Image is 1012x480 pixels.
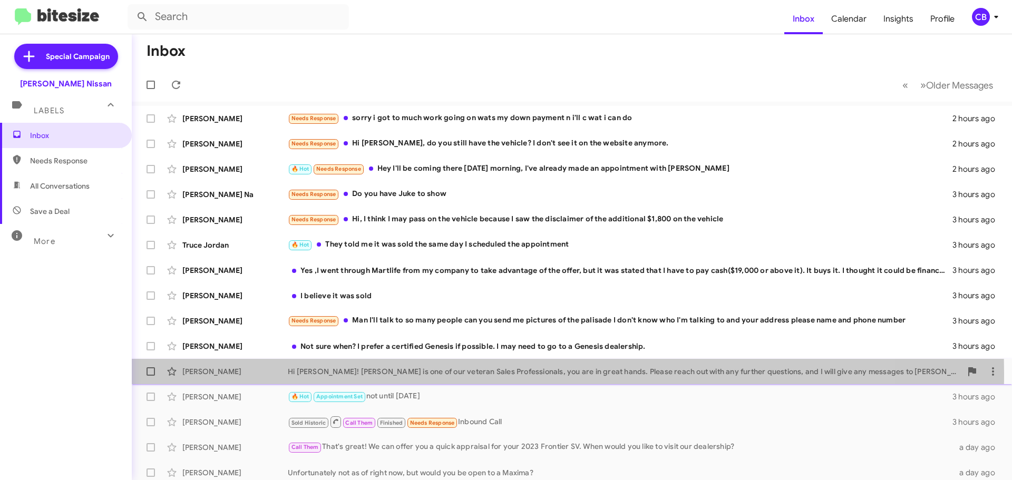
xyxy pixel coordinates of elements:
div: a day ago [953,442,1004,453]
span: Call Them [345,419,373,426]
h1: Inbox [147,43,186,60]
div: Hey I'll be coming there [DATE] morning, I've already made an appointment with [PERSON_NAME] [288,163,952,175]
div: Man I'll talk to so many people can you send me pictures of the palisade I don't know who I'm tal... [288,315,952,327]
div: 2 hours ago [952,164,1004,174]
span: Needs Response [291,115,336,122]
a: Inbox [784,4,823,34]
div: They told me it was sold the same day I scheduled the appointment [288,239,952,251]
span: 🔥 Hot [291,393,309,400]
div: [PERSON_NAME] [182,417,288,427]
span: Needs Response [410,419,455,426]
button: CB [963,8,1000,26]
div: CB [972,8,990,26]
div: 3 hours ago [952,316,1004,326]
nav: Page navigation example [897,74,999,96]
div: [PERSON_NAME] [182,366,288,377]
div: Unfortunately not as of right now, but would you be open to a Maxima? [288,467,953,478]
div: [PERSON_NAME] [182,164,288,174]
div: 3 hours ago [952,417,1004,427]
a: Profile [922,4,963,34]
div: Hi [PERSON_NAME], do you still have the vehicle? I don't see it on the website anymore. [288,138,952,150]
div: [PERSON_NAME] Nissan [20,79,112,89]
div: [PERSON_NAME] [182,113,288,124]
span: Labels [34,106,64,115]
button: Next [914,74,999,96]
div: sorry i got to much work going on wats my down payment n i'll c wat i can do [288,112,952,124]
div: [PERSON_NAME] [182,290,288,301]
span: Needs Response [316,165,361,172]
span: Needs Response [291,216,336,223]
div: Yes ,I went through Martlife from my company to take advantage of the offer, but it was stated th... [288,265,952,276]
span: All Conversations [30,181,90,191]
div: Inbound Call [288,415,952,428]
button: Previous [896,74,914,96]
span: « [902,79,908,92]
div: 3 hours ago [952,189,1004,200]
div: [PERSON_NAME] [182,467,288,478]
span: 🔥 Hot [291,241,309,248]
span: Special Campaign [46,51,110,62]
div: not until [DATE] [288,390,952,403]
span: More [34,237,55,246]
span: Needs Response [291,191,336,198]
div: 3 hours ago [952,341,1004,351]
div: 3 hours ago [952,391,1004,402]
div: 3 hours ago [952,214,1004,225]
div: [PERSON_NAME] [182,139,288,149]
div: Truce Jordan [182,240,288,250]
span: 🔥 Hot [291,165,309,172]
input: Search [128,4,349,30]
span: Needs Response [291,317,336,324]
div: [PERSON_NAME] Na [182,189,288,200]
a: Special Campaign [14,44,118,69]
div: [PERSON_NAME] [182,265,288,276]
div: I believe it was sold [288,290,952,301]
div: a day ago [953,467,1004,478]
div: That's great! We can offer you a quick appraisal for your 2023 Frontier SV. When would you like t... [288,441,953,453]
span: Inbox [30,130,120,141]
div: 2 hours ago [952,113,1004,124]
div: Hi, I think I may pass on the vehicle because I saw the disclaimer of the additional $1,800 on th... [288,213,952,226]
div: Hi [PERSON_NAME]! [PERSON_NAME] is one of our veteran Sales Professionals, you are in great hands... [288,366,961,377]
span: Save a Deal [30,206,70,217]
span: Appointment Set [316,393,363,400]
a: Calendar [823,4,875,34]
div: [PERSON_NAME] [182,341,288,351]
div: Not sure when? I prefer a certified Genesis if possible. I may need to go to a Genesis dealership. [288,341,952,351]
span: Older Messages [926,80,993,91]
div: 3 hours ago [952,240,1004,250]
span: Needs Response [30,155,120,166]
div: [PERSON_NAME] [182,391,288,402]
div: 3 hours ago [952,290,1004,301]
span: Sold Historic [291,419,326,426]
div: 2 hours ago [952,139,1004,149]
span: Call Them [291,444,319,450]
div: Do you have Juke to show [288,188,952,200]
span: Finished [380,419,403,426]
div: [PERSON_NAME] [182,442,288,453]
span: Needs Response [291,140,336,147]
div: 3 hours ago [952,265,1004,276]
a: Insights [875,4,922,34]
span: » [920,79,926,92]
div: [PERSON_NAME] [182,316,288,326]
div: [PERSON_NAME] [182,214,288,225]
